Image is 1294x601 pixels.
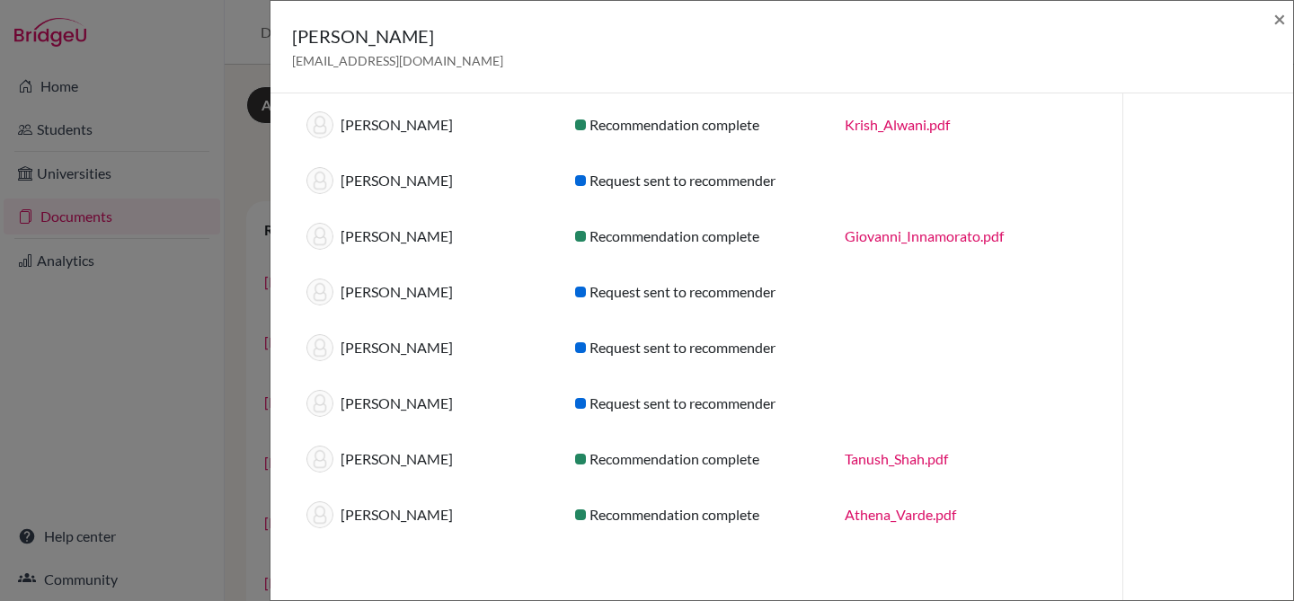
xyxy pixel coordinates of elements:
[1273,5,1286,31] span: ×
[292,53,503,68] span: [EMAIL_ADDRESS][DOMAIN_NAME]
[306,278,333,305] img: thumb_default-9baad8e6c595f6d87dbccf3bc005204999cb094ff98a76d4c88bb8097aa52fd3.png
[845,227,1004,244] a: Giovanni_Innamorato.pdf
[293,278,562,305] div: [PERSON_NAME]
[293,501,562,528] div: [PERSON_NAME]
[562,225,830,247] div: Recommendation complete
[293,446,562,473] div: [PERSON_NAME]
[562,504,830,526] div: Recommendation complete
[562,393,830,414] div: Request sent to recommender
[1273,8,1286,30] button: Close
[293,390,562,417] div: [PERSON_NAME]
[306,501,333,528] img: thumb_default-9baad8e6c595f6d87dbccf3bc005204999cb094ff98a76d4c88bb8097aa52fd3.png
[562,281,830,303] div: Request sent to recommender
[306,390,333,417] img: thumb_default-9baad8e6c595f6d87dbccf3bc005204999cb094ff98a76d4c88bb8097aa52fd3.png
[293,167,562,194] div: [PERSON_NAME]
[293,111,562,138] div: [PERSON_NAME]
[306,167,333,194] img: thumb_default-9baad8e6c595f6d87dbccf3bc005204999cb094ff98a76d4c88bb8097aa52fd3.png
[306,446,333,473] img: thumb_default-9baad8e6c595f6d87dbccf3bc005204999cb094ff98a76d4c88bb8097aa52fd3.png
[292,22,503,49] h5: [PERSON_NAME]
[306,111,333,138] img: thumb_default-9baad8e6c595f6d87dbccf3bc005204999cb094ff98a76d4c88bb8097aa52fd3.png
[293,334,562,361] div: [PERSON_NAME]
[306,334,333,361] img: thumb_default-9baad8e6c595f6d87dbccf3bc005204999cb094ff98a76d4c88bb8097aa52fd3.png
[306,223,333,250] img: thumb_default-9baad8e6c595f6d87dbccf3bc005204999cb094ff98a76d4c88bb8097aa52fd3.png
[845,450,948,467] a: Tanush_Shah.pdf
[562,448,830,470] div: Recommendation complete
[845,506,956,523] a: Athena_Varde.pdf
[562,114,830,136] div: Recommendation complete
[562,170,830,191] div: Request sent to recommender
[562,337,830,358] div: Request sent to recommender
[293,223,562,250] div: [PERSON_NAME]
[845,116,950,133] a: Krish_Alwani.pdf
